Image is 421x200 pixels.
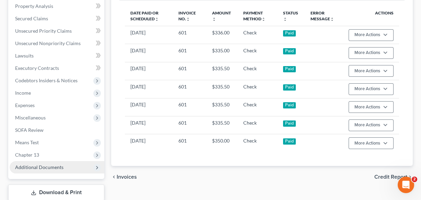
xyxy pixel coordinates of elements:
[15,77,78,83] span: Codebtors Insiders & Notices
[412,177,417,182] span: 2
[238,62,277,80] td: Check
[15,102,35,108] span: Expenses
[243,10,266,21] a: Payment Methodunfold_more
[238,116,277,134] td: Check
[15,53,34,59] span: Lawsuits
[374,174,413,180] button: Credit Report chevron_right
[173,62,206,80] td: 601
[15,3,53,9] span: Property Analysis
[10,37,104,50] a: Unsecured Nonpriority Claims
[349,83,394,95] button: More Actions
[349,29,394,41] button: More Actions
[349,47,394,59] button: More Actions
[15,90,31,96] span: Income
[125,44,173,62] td: [DATE]
[238,98,277,116] td: Check
[207,44,238,62] td: $335.00
[173,98,206,116] td: 601
[15,164,63,170] span: Additional Documents
[125,98,173,116] td: [DATE]
[15,40,81,46] span: Unsecured Nonpriority Claims
[212,17,216,21] i: unfold_more
[15,139,39,145] span: Means Test
[15,15,48,21] span: Secured Claims
[10,12,104,25] a: Secured Claims
[125,80,173,98] td: [DATE]
[15,152,39,158] span: Chapter 13
[207,116,238,134] td: $335.50
[117,174,137,180] span: Invoices
[407,174,413,180] i: chevron_right
[349,137,394,149] button: More Actions
[343,6,399,26] th: Actions
[125,62,173,80] td: [DATE]
[207,26,238,44] td: $336.00
[207,98,238,116] td: $335.50
[398,177,414,193] iframe: Intercom live chat
[349,101,394,113] button: More Actions
[283,84,296,91] div: Paid
[283,120,296,127] div: Paid
[173,116,206,134] td: 601
[283,30,296,36] div: Paid
[283,66,296,72] div: Paid
[207,80,238,98] td: $335.50
[283,17,287,21] i: unfold_more
[125,134,173,152] td: [DATE]
[173,44,206,62] td: 601
[173,80,206,98] td: 601
[207,62,238,80] td: $335.50
[15,28,72,34] span: Unsecured Priority Claims
[238,44,277,62] td: Check
[173,26,206,44] td: 601
[283,102,296,108] div: Paid
[15,115,46,120] span: Miscellaneous
[10,50,104,62] a: Lawsuits
[238,26,277,44] td: Check
[10,25,104,37] a: Unsecured Priority Claims
[15,65,59,71] span: Executory Contracts
[155,17,159,21] i: unfold_more
[238,80,277,98] td: Check
[125,26,173,44] td: [DATE]
[212,10,231,21] a: Amountunfold_more
[178,10,196,21] a: Invoice No.unfold_more
[186,17,190,21] i: unfold_more
[125,116,173,134] td: [DATE]
[283,10,298,21] a: Statusunfold_more
[349,119,394,131] button: More Actions
[130,10,159,21] a: Date Paid or Scheduledunfold_more
[283,48,296,54] div: Paid
[349,65,394,77] button: More Actions
[15,127,44,133] span: SOFA Review
[238,134,277,152] td: Check
[111,174,117,180] i: chevron_left
[173,134,206,152] td: 601
[374,174,407,180] span: Credit Report
[311,10,334,21] a: Error Messageunfold_more
[283,138,296,145] div: Paid
[330,17,334,21] i: unfold_more
[111,174,137,180] button: chevron_left Invoices
[261,17,266,21] i: unfold_more
[10,124,104,136] a: SOFA Review
[10,62,104,74] a: Executory Contracts
[207,134,238,152] td: $350.00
